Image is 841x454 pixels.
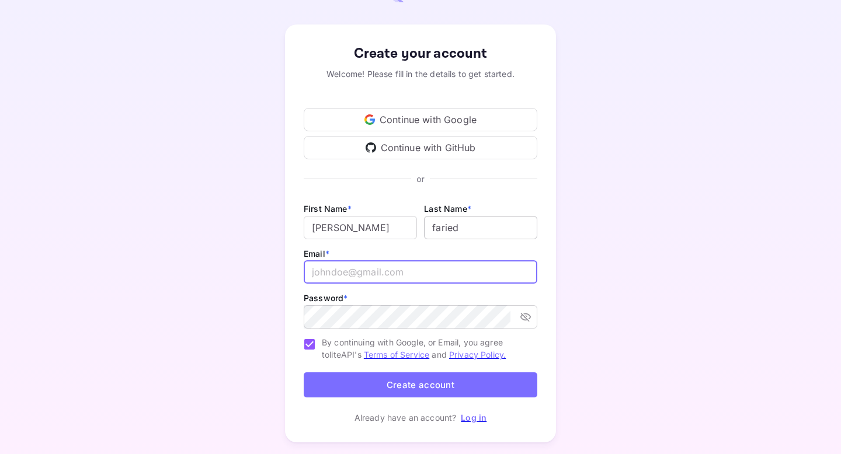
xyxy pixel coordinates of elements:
[515,306,536,327] button: toggle password visibility
[355,411,457,424] p: Already have an account?
[364,350,429,359] a: Terms of Service
[304,43,537,64] div: Create your account
[461,413,486,422] a: Log in
[304,372,537,397] button: Create account
[449,350,506,359] a: Privacy Policy.
[322,336,528,361] span: By continuing with Google, or Email, you agree to liteAPI's and
[304,204,352,214] label: First Name
[424,216,537,239] input: Doe
[304,136,537,159] div: Continue with GitHub
[424,204,471,214] label: Last Name
[304,68,537,80] div: Welcome! Please fill in the details to get started.
[304,293,347,303] label: Password
[304,249,329,259] label: Email
[304,216,417,239] input: John
[304,108,537,131] div: Continue with Google
[304,260,537,284] input: johndoe@gmail.com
